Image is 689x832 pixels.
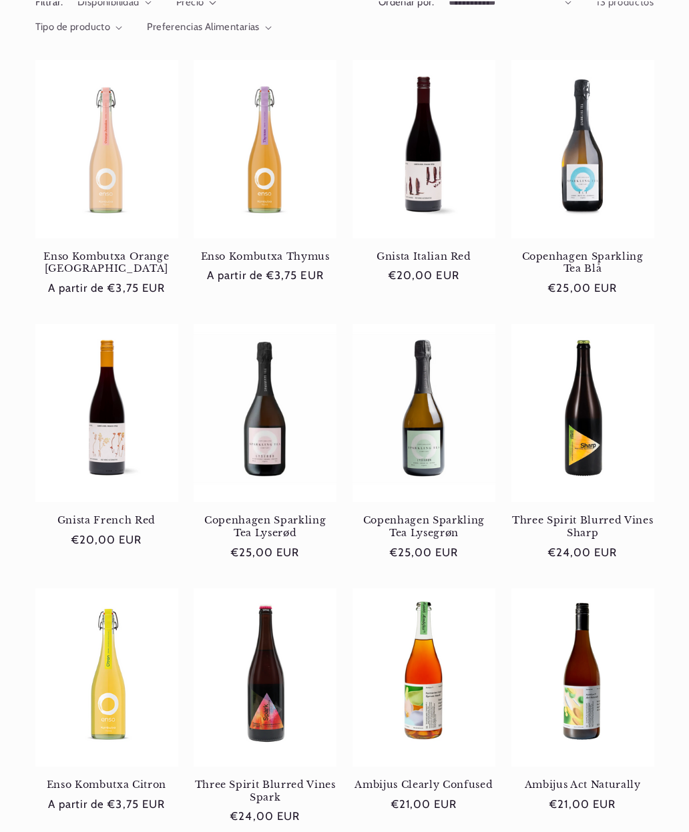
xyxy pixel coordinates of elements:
[35,250,178,275] a: Enso Kombutxa Orange [GEOGRAPHIC_DATA]
[353,250,495,262] a: Gnista Italian Red
[511,250,654,275] a: Copenhagen Sparkling Tea Blå
[353,514,495,539] a: Copenhagen Sparkling Tea Lysegrøn
[35,514,178,526] a: Gnista French Red
[35,779,178,791] a: Enso Kombutxa Citron
[147,20,272,35] summary: Preferencias Alimentarias (0 seleccionado)
[511,514,654,539] a: Three Spirit Blurred Vines Sharp
[194,514,336,539] a: Copenhagen Sparkling Tea Lyserød
[511,779,654,791] a: Ambijus Act Naturally
[35,20,123,35] summary: Tipo de producto (0 seleccionado)
[194,779,336,803] a: Three Spirit Blurred Vines Spark
[147,21,260,33] span: Preferencias Alimentarias
[353,779,495,791] a: Ambijus Clearly Confused
[35,21,111,33] span: Tipo de producto
[194,250,336,262] a: Enso Kombutxa Thymus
